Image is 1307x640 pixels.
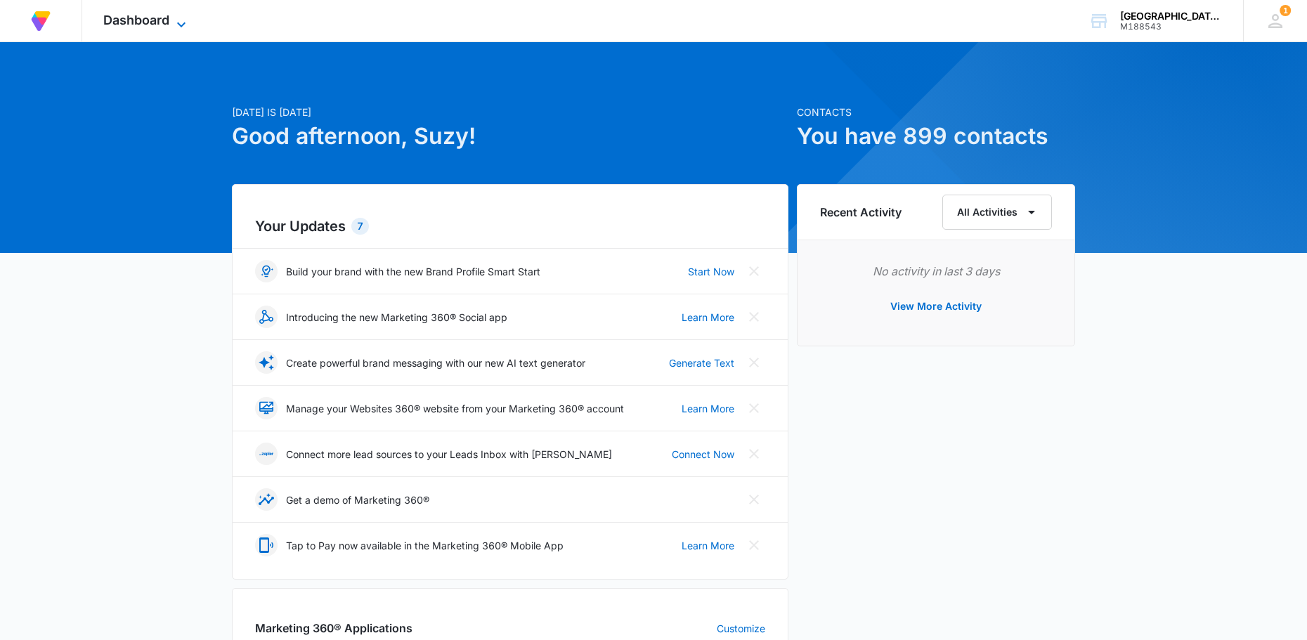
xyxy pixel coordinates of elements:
p: Introducing the new Marketing 360® Social app [286,310,507,325]
button: Close [743,488,765,511]
h6: Recent Activity [820,204,902,221]
div: account name [1120,11,1223,22]
p: Build your brand with the new Brand Profile Smart Start [286,264,540,279]
p: Get a demo of Marketing 360® [286,492,429,507]
div: account id [1120,22,1223,32]
button: Close [743,306,765,328]
p: Connect more lead sources to your Leads Inbox with [PERSON_NAME] [286,447,612,462]
a: Start Now [688,264,734,279]
span: 1 [1280,5,1291,16]
button: Close [743,351,765,374]
p: No activity in last 3 days [820,263,1052,280]
a: Learn More [682,310,734,325]
p: Contacts [797,105,1075,119]
h2: Your Updates [255,216,765,237]
button: Close [743,260,765,282]
div: notifications count [1280,5,1291,16]
a: Generate Text [669,355,734,370]
p: Manage your Websites 360® website from your Marketing 360® account [286,401,624,416]
button: Close [743,397,765,419]
img: Volusion [28,8,53,34]
h1: You have 899 contacts [797,119,1075,153]
button: Close [743,443,765,465]
a: Customize [717,621,765,636]
h1: Good afternoon, Suzy! [232,119,788,153]
div: 7 [351,218,369,235]
a: Connect Now [672,447,734,462]
button: All Activities [942,195,1052,230]
p: [DATE] is [DATE] [232,105,788,119]
p: Tap to Pay now available in the Marketing 360® Mobile App [286,538,564,553]
a: Learn More [682,538,734,553]
button: View More Activity [876,289,996,323]
h2: Marketing 360® Applications [255,620,412,636]
a: Learn More [682,401,734,416]
button: Close [743,534,765,556]
span: Dashboard [103,13,169,27]
p: Create powerful brand messaging with our new AI text generator [286,355,585,370]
